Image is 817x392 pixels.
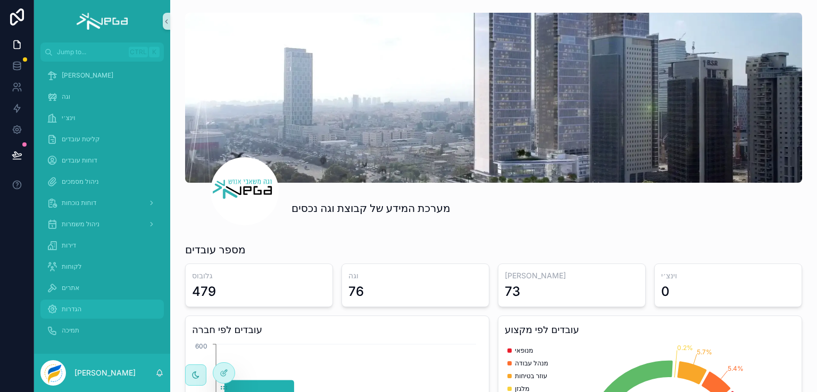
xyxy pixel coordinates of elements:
[697,348,712,356] tspan: 5.7%
[661,283,670,300] div: 0
[62,135,100,143] span: קליטת עובדים
[348,283,364,300] div: 76
[62,284,79,292] span: אתרים
[62,199,96,207] span: דוחות נוכחות
[192,283,216,300] div: 479
[40,130,164,149] a: קליטת עובדים
[40,193,164,212] a: דוחות נוכחות
[57,48,124,56] span: Jump to...
[728,364,744,372] tspan: 5.4%
[129,47,148,57] span: Ctrl
[34,62,170,354] div: scrollable content
[40,66,164,85] a: [PERSON_NAME]
[505,283,520,300] div: 73
[62,220,99,228] span: ניהול משמרות
[291,201,451,216] h1: מערכת המידע של קבוצת וגה נכסים‎
[62,241,76,250] span: דירות
[40,321,164,340] a: תמיכה
[661,270,795,281] h3: וינצ׳י
[40,42,164,62] button: Jump to...CtrlK
[348,270,482,281] h3: וגה
[677,344,693,352] tspan: 0.2%
[515,346,533,355] span: מנופאי
[40,151,164,170] a: דוחות עובדים
[185,242,246,257] h1: מספר עובדים
[40,257,164,276] a: לקוחות
[150,48,159,56] span: K
[40,215,164,234] a: ניהול משמרות
[62,305,81,313] span: הגדרות
[62,114,76,122] span: וינצ׳י
[40,87,164,106] a: וגה
[62,326,79,335] span: תמיכה
[62,262,82,271] span: לקוחות
[62,71,113,80] span: [PERSON_NAME]
[40,278,164,297] a: אתרים
[505,322,795,337] h3: עובדים לפי מקצוע
[40,236,164,255] a: דירות
[192,270,326,281] h3: גלובוס
[74,368,136,378] p: [PERSON_NAME]
[505,270,639,281] h3: [PERSON_NAME]
[40,300,164,319] a: הגדרות
[515,359,548,368] span: מנהל עבודה
[62,177,99,186] span: ניהול מסמכים
[62,156,97,165] span: דוחות עובדים
[192,322,482,337] h3: עובדים לפי חברה
[195,342,207,350] tspan: 600
[40,172,164,191] a: ניהול מסמכים
[515,372,547,380] span: עוזר בטיחות
[40,108,164,127] a: וינצ׳י
[77,13,127,30] img: App logo
[62,92,70,101] span: וגה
